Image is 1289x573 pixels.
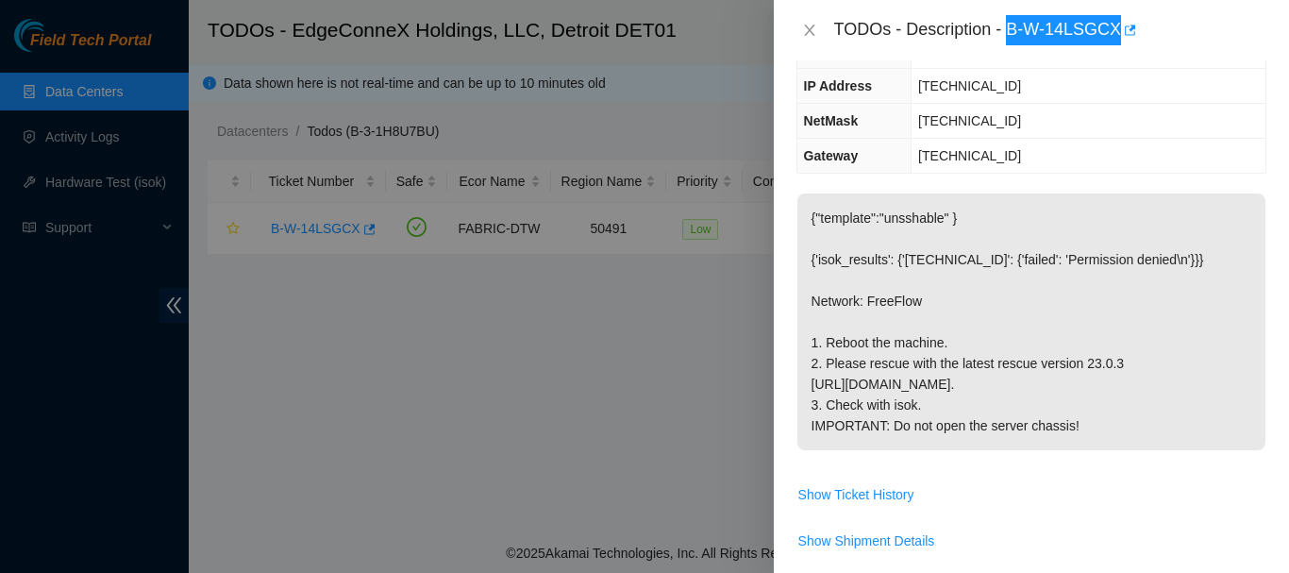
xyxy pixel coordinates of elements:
button: Show Shipment Details [797,526,936,556]
button: Close [796,22,823,40]
span: NetMask [804,113,859,128]
span: Show Ticket History [798,484,914,505]
span: [TECHNICAL_ID] [918,113,1021,128]
span: Show Shipment Details [798,531,935,551]
div: TODOs - Description - B-W-14LSGCX [834,15,1266,45]
button: Show Ticket History [797,480,915,510]
span: [TECHNICAL_ID] [918,78,1021,93]
span: close [802,23,817,38]
span: Gateway [804,148,859,163]
p: {"template":"unsshable" } {'isok_results': {'[TECHNICAL_ID]': {'failed': 'Permission denied\n'}}}... [797,194,1265,450]
span: IP Address [804,78,872,93]
span: [TECHNICAL_ID] [918,148,1021,163]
